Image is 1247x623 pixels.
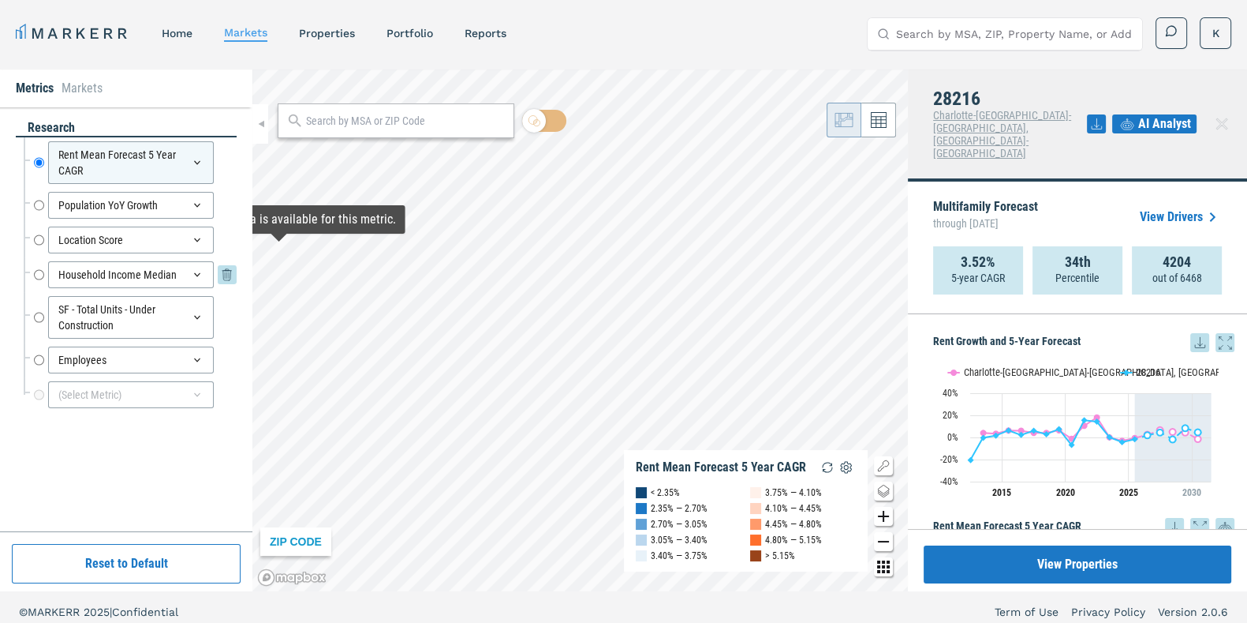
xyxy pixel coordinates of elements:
[940,476,958,487] text: -40%
[1044,431,1050,437] path: Thursday, 28 Jun, 19:00, 2.88. 28216.
[1152,270,1202,286] p: out of 6468
[1055,270,1100,286] p: Percentile
[874,456,893,475] button: Show/Hide Legend Map Button
[874,532,893,551] button: Zoom out map button
[1132,436,1138,442] path: Saturday, 28 Jun, 19:00, -1.63. 28216.
[1119,439,1126,445] path: Friday, 28 Jun, 19:00, -4.2. 28216.
[874,507,893,526] button: Zoom in map button
[1107,434,1113,441] path: Wednesday, 28 Jun, 19:00, 0.18. 28216.
[1144,432,1151,438] path: Sunday, 28 Jun, 19:00, 1.98. 28216.
[12,544,241,584] button: Reset to Default
[1018,432,1025,438] path: Tuesday, 28 Jun, 19:00, 2.31. 28216.
[1138,114,1191,133] span: AI Analyst
[112,606,178,618] span: Confidential
[948,366,1104,379] button: Show Charlotte-Concord-Gastonia, NC-SC
[1200,17,1231,49] button: K
[48,296,214,339] div: SF - Total Units - Under Construction
[16,79,54,98] li: Metrics
[257,569,327,587] a: Mapbox logo
[1170,436,1176,442] path: Wednesday, 28 Jun, 19:00, -1.75. 28216.
[306,113,506,129] input: Search by MSA or ZIP Code
[951,270,1005,286] p: 5-year CAGR
[162,212,396,227] div: Map Tooltip Content
[818,458,837,477] img: Reload Legend
[924,546,1231,584] button: View Properties
[874,557,893,576] button: Other options map button
[62,79,103,98] li: Markets
[28,606,84,618] span: MARKERR
[636,460,806,475] div: Rent Mean Forecast 5 Year CAGR
[765,485,822,501] div: 3.75% — 4.10%
[961,254,995,270] strong: 3.52%
[933,333,1234,352] h5: Rent Growth and 5-Year Forecast
[933,88,1087,109] h4: 28216
[1163,254,1191,270] strong: 4204
[943,410,958,421] text: 20%
[995,604,1058,620] a: Term of Use
[943,388,958,399] text: 40%
[933,518,1234,537] h5: Rent Mean Forecast 5 Year CAGR
[837,458,856,477] img: Settings
[1195,436,1201,442] path: Friday, 28 Jun, 19:00, -1.44. Charlotte-Concord-Gastonia, NC-SC.
[260,527,331,556] div: ZIP CODE
[993,433,999,439] path: Saturday, 28 Jun, 19:00, 1.58. 28216.
[1157,429,1163,435] path: Monday, 28 Jun, 19:00, 4.58. 28216.
[1112,114,1197,133] button: AI Analyst
[651,532,708,548] div: 3.05% — 3.40%
[896,18,1133,50] input: Search by MSA, ZIP, Property Name, or Address
[1006,427,1012,433] path: Sunday, 28 Jun, 19:00, 6.36. 28216.
[651,516,708,532] div: 2.70% — 3.05%
[1144,425,1201,442] g: 28216, line 4 of 4 with 5 data points.
[1212,25,1219,41] span: K
[162,27,192,39] a: home
[252,69,908,591] canvas: Map
[1081,417,1088,423] path: Monday, 28 Jun, 19:00, 15.56. 28216.
[299,27,355,39] a: properties
[1140,208,1222,227] a: View Drivers
[933,213,1038,234] span: through [DATE]
[1121,366,1162,379] button: Show 28216
[1182,425,1189,431] path: Thursday, 28 Jun, 19:00, 8.42. 28216.
[1071,604,1145,620] a: Privacy Policy
[765,516,822,532] div: 4.45% — 4.80%
[48,381,214,408] div: (Select Metric)
[16,22,130,44] a: MARKERR
[980,434,987,441] path: Friday, 28 Jun, 19:00, -0.32. 28216.
[1056,487,1075,498] tspan: 2020
[1119,487,1138,498] tspan: 2025
[19,606,28,618] span: ©
[933,352,1234,510] div: Rent Growth and 5-Year Forecast. Highcharts interactive chart.
[48,227,214,253] div: Location Score
[651,485,680,501] div: < 2.35%
[1056,426,1062,432] path: Friday, 28 Jun, 19:00, 7.6. 28216.
[48,141,214,184] div: Rent Mean Forecast 5 Year CAGR
[465,27,506,39] a: reports
[1031,427,1037,433] path: Wednesday, 28 Jun, 19:00, 6.15. 28216.
[224,26,267,39] a: markets
[1065,254,1091,270] strong: 34th
[16,119,237,137] div: research
[947,432,958,443] text: 0%
[992,487,1011,498] tspan: 2015
[48,261,214,288] div: Household Income Median
[765,532,822,548] div: 4.80% — 5.15%
[765,548,795,564] div: > 5.15%
[933,201,1038,234] p: Multifamily Forecast
[1195,429,1201,435] path: Friday, 28 Jun, 19:00, 4.63. 28216.
[48,192,214,219] div: Population YoY Growth
[1069,441,1075,448] path: Sunday, 28 Jun, 19:00, -6.8. 28216.
[874,482,893,501] button: Change style map button
[48,347,214,373] div: Employees
[386,27,433,39] a: Portfolio
[651,548,708,564] div: 3.40% — 3.75%
[1094,418,1100,425] path: Tuesday, 28 Jun, 19:00, 14.32. 28216.
[933,352,1219,510] svg: Interactive chart
[1182,487,1201,498] tspan: 2030
[933,109,1071,160] span: Charlotte-[GEOGRAPHIC_DATA]-[GEOGRAPHIC_DATA], [GEOGRAPHIC_DATA]-[GEOGRAPHIC_DATA]
[940,454,958,465] text: -20%
[84,606,112,618] span: 2025 |
[651,501,708,516] div: 2.35% — 2.70%
[968,456,974,463] path: Thursday, 28 Jun, 19:00, -20.49. 28216.
[1158,604,1228,620] a: Version 2.0.6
